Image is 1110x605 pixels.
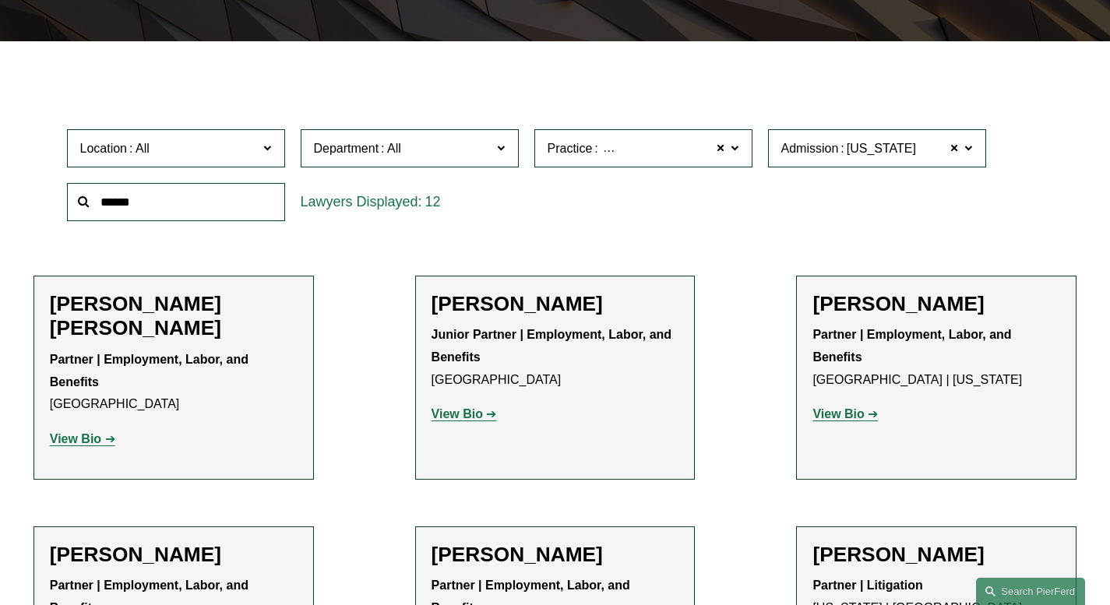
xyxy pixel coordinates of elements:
[314,142,379,155] span: Department
[425,194,441,209] span: 12
[432,292,679,317] h2: [PERSON_NAME]
[812,407,864,420] strong: View Bio
[812,328,1015,364] strong: Partner | Employment, Labor, and Benefits
[976,578,1085,605] a: Search this site
[847,139,916,159] span: [US_STATE]
[50,292,298,342] h2: [PERSON_NAME] [PERSON_NAME]
[601,139,729,159] span: Employment and Labor
[812,324,1060,391] p: [GEOGRAPHIC_DATA] | [US_STATE]
[812,543,1060,568] h2: [PERSON_NAME]
[432,328,675,364] strong: Junior Partner | Employment, Labor, and Benefits
[432,407,483,420] strong: View Bio
[50,349,298,416] p: [GEOGRAPHIC_DATA]
[548,142,593,155] span: Practice
[80,142,128,155] span: Location
[50,353,252,389] strong: Partner | Employment, Labor, and Benefits
[781,142,839,155] span: Admission
[432,324,679,391] p: [GEOGRAPHIC_DATA]
[812,579,922,592] strong: Partner | Litigation
[50,543,298,568] h2: [PERSON_NAME]
[432,407,497,420] a: View Bio
[812,407,878,420] a: View Bio
[812,292,1060,317] h2: [PERSON_NAME]
[50,432,101,445] strong: View Bio
[50,432,115,445] a: View Bio
[432,543,679,568] h2: [PERSON_NAME]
